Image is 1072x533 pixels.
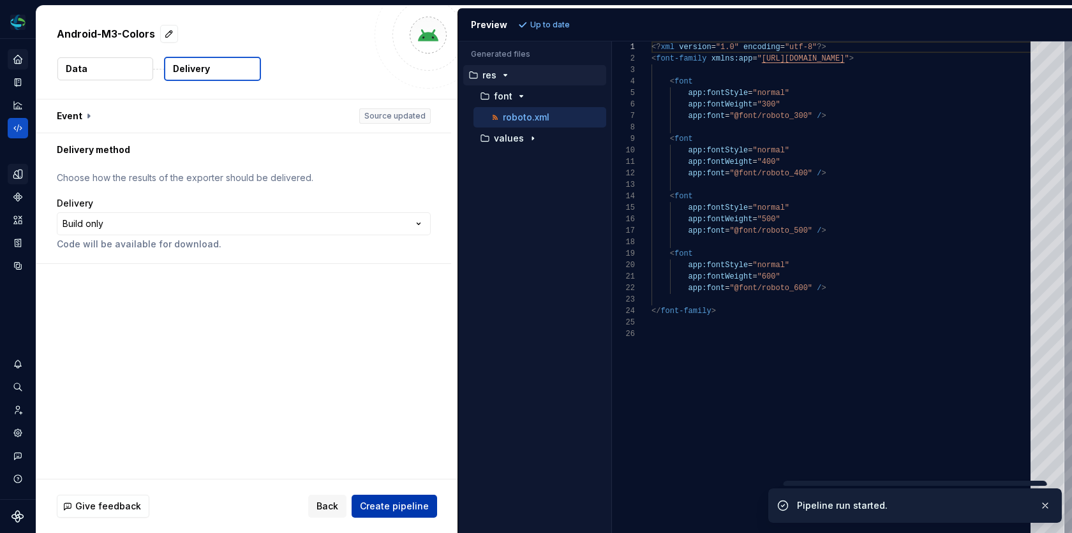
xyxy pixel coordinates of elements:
span: app:font [688,284,725,293]
span: = [725,226,729,235]
span: > [849,54,853,63]
a: Home [8,49,28,69]
div: 14 [612,191,635,202]
button: values [468,131,606,145]
p: font [494,91,512,101]
span: > [821,112,826,120]
span: > [821,284,826,293]
span: / [817,169,821,178]
span: "@font/roboto_600" [729,284,812,293]
span: = [725,112,729,120]
div: 19 [612,248,635,259]
span: font-family [660,307,711,316]
span: app:font [688,112,725,120]
span: < [669,77,674,86]
div: 6 [612,99,635,110]
span: xml [660,43,674,52]
div: Documentation [8,72,28,92]
div: 22 [612,282,635,294]
a: Settings [8,423,28,443]
button: Create pipeline [352,495,437,518]
p: Android-M3-Colors [57,26,155,41]
button: roboto.xml [473,110,606,124]
span: "normal" [752,203,789,212]
a: Storybook stories [8,233,28,253]
p: Choose how the results of the exporter should be delivered. [57,172,431,184]
p: Up to date [530,20,570,30]
div: Preview [471,18,507,31]
p: roboto.xml [503,112,549,122]
div: 26 [612,328,635,340]
div: 25 [612,317,635,328]
span: app:fontStyle [688,261,748,270]
a: Data sources [8,256,28,276]
span: "@font/roboto_400" [729,169,812,178]
span: "500" [757,215,780,224]
span: version [679,43,711,52]
span: "utf-8" [784,43,816,52]
div: 11 [612,156,635,168]
span: xmlns:app [711,54,752,63]
a: Assets [8,210,28,230]
span: ?> [817,43,826,52]
span: = [752,54,757,63]
button: Give feedback [57,495,149,518]
p: values [494,133,524,143]
div: 13 [612,179,635,191]
span: app:fontStyle [688,146,748,155]
span: "@font/roboto_500" [729,226,812,235]
span: < [669,249,674,258]
span: "1.0" [715,43,738,52]
span: [URL][DOMAIN_NAME] [761,54,844,63]
img: f6f21888-ac52-4431-a6ea-009a12e2bf23.png [10,15,26,30]
span: > [711,307,715,316]
div: 17 [612,225,635,237]
button: Back [308,495,346,518]
button: Notifications [8,354,28,374]
div: 24 [612,305,635,317]
span: < [669,135,674,143]
div: 8 [612,122,635,133]
a: Design tokens [8,164,28,184]
span: "300" [757,100,780,109]
button: Contact support [8,446,28,466]
span: "normal" [752,261,789,270]
span: = [711,43,715,52]
span: Give feedback [75,500,141,513]
span: font [674,192,693,201]
span: " [844,54,849,63]
span: app:fontWeight [688,215,752,224]
div: 5 [612,87,635,99]
button: Search ⌘K [8,377,28,397]
span: = [752,272,757,281]
span: app:fontStyle [688,203,748,212]
button: Delivery [164,57,261,81]
p: Generated files [471,49,599,59]
div: 23 [612,294,635,305]
span: = [748,203,752,212]
div: 10 [612,145,635,156]
div: 18 [612,237,635,248]
span: = [752,215,757,224]
div: 12 [612,168,635,179]
span: font [674,135,693,143]
span: = [725,169,729,178]
span: app:font [688,169,725,178]
span: Create pipeline [360,500,429,513]
span: font-family [656,54,706,63]
p: Data [66,62,87,75]
div: 20 [612,259,635,271]
div: Components [8,187,28,207]
span: "600" [757,272,780,281]
a: Analytics [8,95,28,115]
div: 1 [612,41,635,53]
span: = [752,157,757,166]
span: > [821,226,826,235]
span: = [780,43,784,52]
